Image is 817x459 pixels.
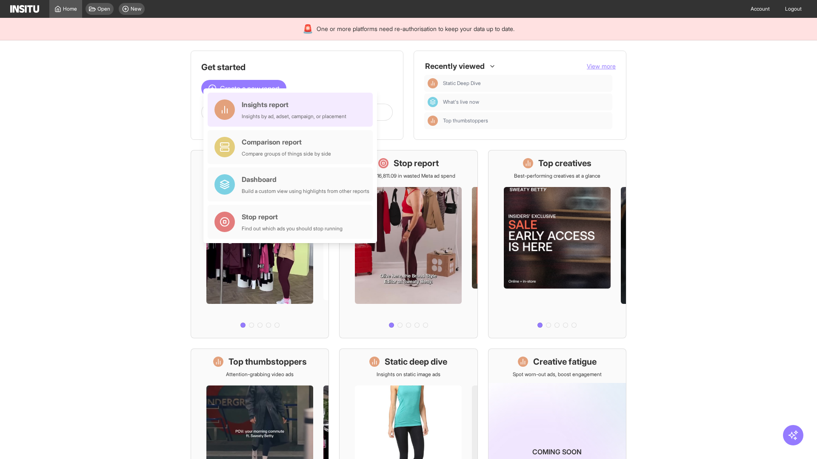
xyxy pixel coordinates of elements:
span: View more [587,62,616,70]
h1: Get started [201,61,393,73]
p: Insights on static image ads [377,371,440,378]
button: View more [587,62,616,71]
div: Find out which ads you should stop running [242,225,343,232]
div: Insights by ad, adset, campaign, or placement [242,113,346,120]
img: Logo [10,5,39,13]
span: Open [97,6,110,12]
h1: Static deep dive [385,356,447,368]
span: New [131,6,141,12]
p: Save £16,811.09 in wasted Meta ad spend [362,173,455,179]
span: Top thumbstoppers [443,117,609,124]
span: What's live now [443,99,479,105]
span: One or more platforms need re-authorisation to keep your data up to date. [317,25,514,33]
div: Insights [428,116,438,126]
a: What's live nowSee all active ads instantly [191,150,329,338]
span: Top thumbstoppers [443,117,488,124]
h1: Top creatives [538,157,591,169]
p: Attention-grabbing video ads [226,371,294,378]
div: Insights report [242,99,346,110]
div: Insights [428,78,438,88]
span: Static Deep Dive [443,80,481,87]
span: Home [63,6,77,12]
span: What's live now [443,99,609,105]
div: Stop report [242,212,343,222]
div: 🚨 [303,23,313,35]
div: Compare groups of things side by side [242,150,331,157]
button: Create a new report [201,80,286,97]
h1: Top thumbstoppers [229,356,307,368]
a: Stop reportSave £16,811.09 in wasted Meta ad spend [339,150,477,338]
h1: Stop report [394,157,439,169]
div: Build a custom view using highlights from other reports [242,188,369,195]
span: Static Deep Dive [443,80,609,87]
p: Best-performing creatives at a glance [514,173,600,179]
a: Top creativesBest-performing creatives at a glance [488,150,626,338]
div: Comparison report [242,137,331,147]
div: Dashboard [242,174,369,184]
span: Create a new report [220,83,280,93]
div: Dashboard [428,97,438,107]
